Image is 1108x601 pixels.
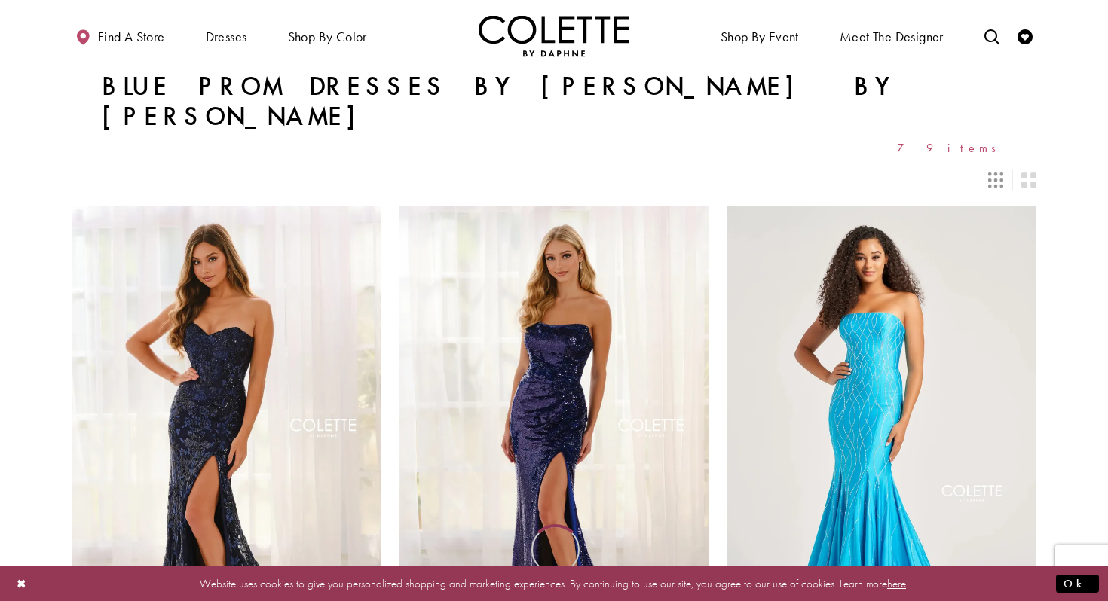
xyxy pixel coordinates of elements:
[206,29,247,44] span: Dresses
[1014,15,1036,56] a: Check Wishlist
[202,15,251,56] span: Dresses
[63,163,1045,197] div: Layout Controls
[284,15,371,56] span: Shop by color
[836,15,947,56] a: Meet the designer
[887,575,906,590] a: here
[1021,172,1036,188] span: Switch layout to 2 columns
[897,142,1006,154] span: 79 items
[479,15,629,56] img: Colette by Daphne
[721,29,799,44] span: Shop By Event
[288,29,367,44] span: Shop by color
[1056,574,1099,593] button: Submit Dialog
[9,570,35,596] button: Close Dialog
[102,72,1006,132] h1: Blue Prom Dresses by [PERSON_NAME] by [PERSON_NAME]
[479,15,629,56] a: Visit Home Page
[988,172,1003,188] span: Switch layout to 3 columns
[717,15,803,56] span: Shop By Event
[72,15,168,56] a: Find a store
[98,29,165,44] span: Find a store
[840,29,944,44] span: Meet the designer
[981,15,1003,56] a: Toggle search
[109,573,999,593] p: Website uses cookies to give you personalized shopping and marketing experiences. By continuing t...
